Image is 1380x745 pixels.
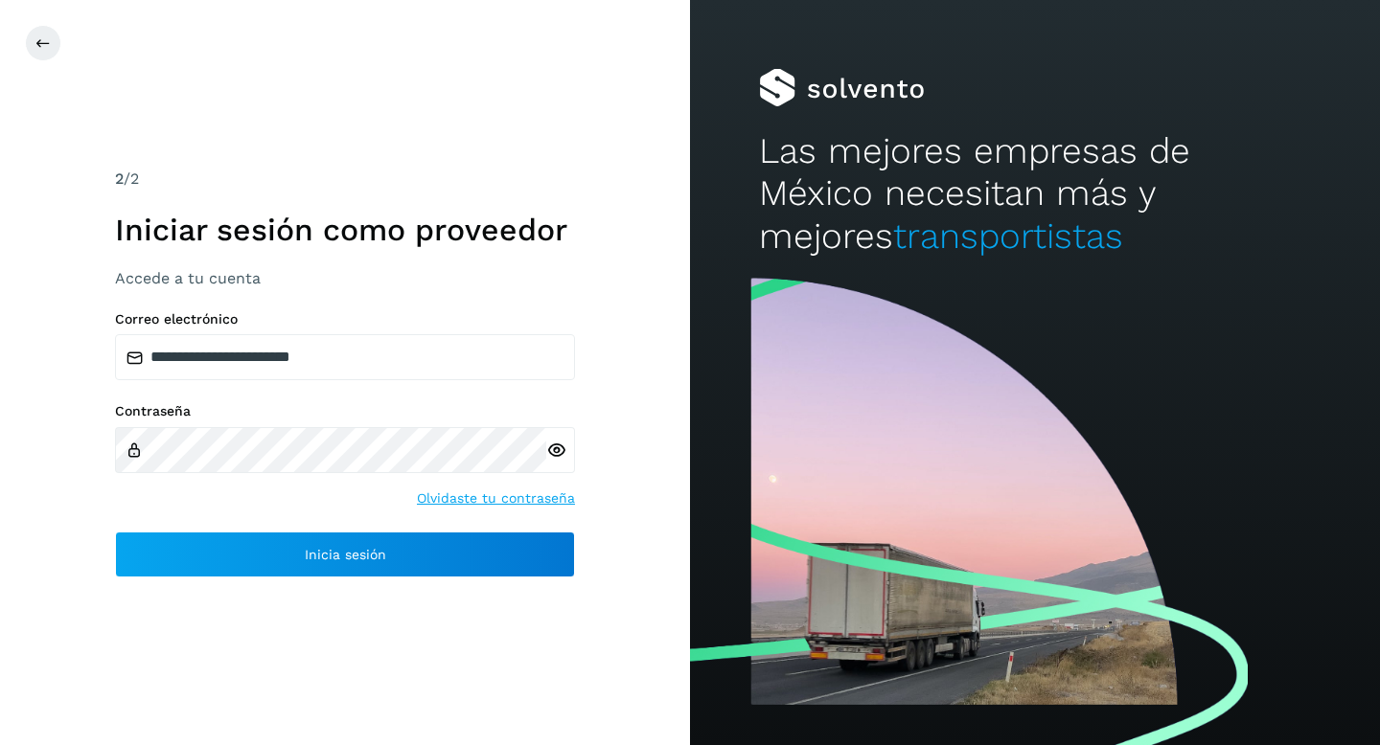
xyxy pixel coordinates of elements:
label: Contraseña [115,403,575,419]
div: /2 [115,168,575,191]
h1: Iniciar sesión como proveedor [115,212,575,248]
button: Inicia sesión [115,531,575,577]
h3: Accede a tu cuenta [115,269,575,287]
span: transportistas [893,215,1123,257]
span: Inicia sesión [305,548,386,561]
label: Correo electrónico [115,311,575,327]
a: Olvidaste tu contraseña [417,488,575,508]
h2: Las mejores empresas de México necesitan más y mejores [759,130,1311,258]
span: 2 [115,169,124,188]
